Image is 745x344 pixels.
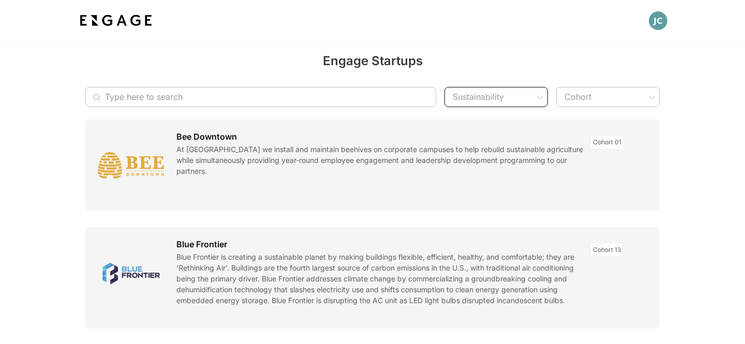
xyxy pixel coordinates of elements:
[85,52,660,74] h2: Engage Startups
[649,11,667,30] button: Open profile menu
[105,87,406,107] input: Type here to search
[78,11,154,30] img: bdf1fb74-1727-4ba0-a5bd-bc74ae9fc70b.jpeg
[556,87,660,107] div: Cohort
[85,87,436,107] div: Type here to search
[649,11,667,30] img: Profile picture of Jaimie Clark
[444,87,548,107] div: Sustainability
